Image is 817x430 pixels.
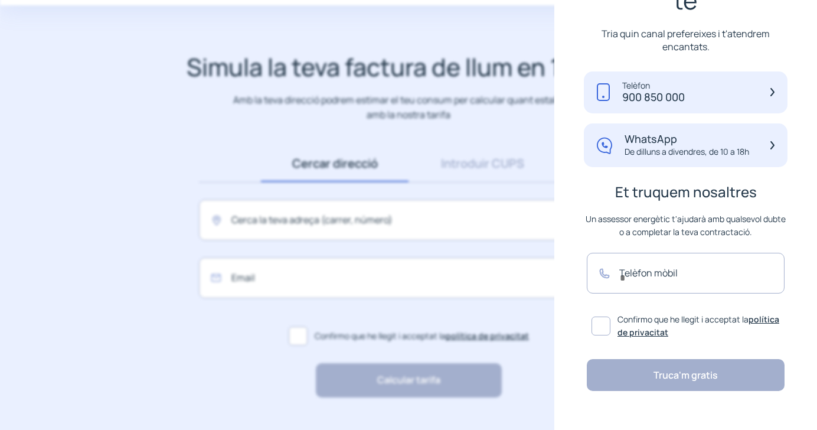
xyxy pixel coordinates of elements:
h1: Simula la teva factura de llum en 1 minut [187,53,631,82]
p: Et truquem nosaltres [584,185,787,198]
span: Confirmo que he llegit i acceptat la [617,313,780,340]
p: Amb la teva direcció podrem estimar el teu consum per calcular quant estalviaries amb la nostra t... [231,93,587,122]
a: política de privacitat [446,330,529,341]
p: Telèfon [622,81,685,91]
p: WhatsApp [625,133,749,146]
p: Un assessor energètic t'ajudarà amb qualsevol dubte o a completar la teva contractació. [584,213,787,239]
span: Confirmo que he llegit i acceptat la [315,330,529,343]
p: Tria quin canal prefereixes i t'atendrem encantats. [584,27,787,53]
p: De dilluns a divendres, de 10 a 18h [625,146,749,158]
a: Introduir CUPS [408,145,556,182]
a: Cercar direcció [261,145,408,182]
p: 900 850 000 [622,91,685,104]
